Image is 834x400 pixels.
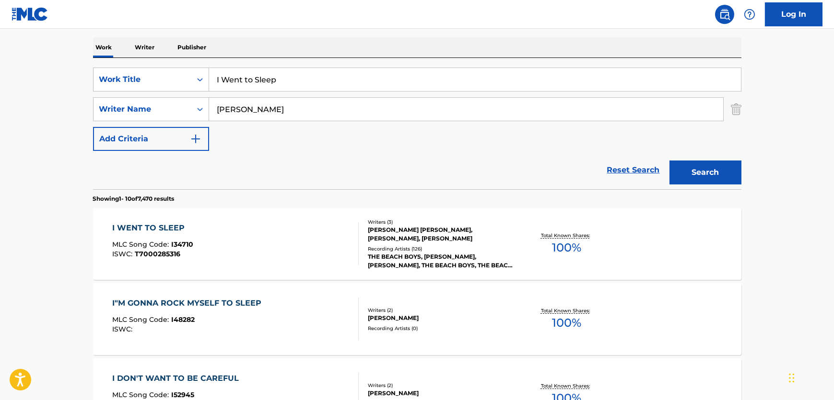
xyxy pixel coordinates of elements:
p: Total Known Shares: [541,382,592,389]
a: I"M GONNA ROCK MYSELF TO SLEEPMLC Song Code:I48282ISWC:Writers (2)[PERSON_NAME]Recording Artists ... [93,283,741,355]
div: [PERSON_NAME] [368,314,513,322]
form: Search Form [93,68,741,189]
div: Help [740,5,759,24]
img: MLC Logo [12,7,48,21]
p: Writer [132,37,158,57]
a: Log In [765,2,822,26]
img: Delete Criterion [731,97,741,121]
span: ISWC : [112,250,135,258]
div: Writers ( 2 ) [368,382,513,389]
span: MLC Song Code : [112,390,171,399]
p: Showing 1 - 10 of 7,470 results [93,194,175,203]
div: Writers ( 2 ) [368,307,513,314]
div: THE BEACH BOYS, [PERSON_NAME], [PERSON_NAME], THE BEACH BOYS, THE BEACH BOYS, THE BEACH BOYS, THE... [368,252,513,270]
div: Recording Artists ( 0 ) [368,325,513,332]
div: Drag [789,364,795,392]
p: Total Known Shares: [541,307,592,314]
span: I48282 [171,315,195,324]
span: T7000285316 [135,250,180,258]
span: I52945 [171,390,194,399]
a: I WENT TO SLEEPMLC Song Code:I34710ISWC:T7000285316Writers (3)[PERSON_NAME] [PERSON_NAME], [PERSO... [93,208,741,280]
span: I34710 [171,240,193,249]
p: Total Known Shares: [541,232,592,239]
div: Recording Artists ( 126 ) [368,245,513,252]
a: Public Search [715,5,734,24]
span: MLC Song Code : [112,240,171,249]
div: Writers ( 3 ) [368,218,513,226]
p: Work [93,37,115,57]
div: [PERSON_NAME] [PERSON_NAME], [PERSON_NAME], [PERSON_NAME] [368,226,513,243]
div: I WENT TO SLEEP [112,222,193,234]
div: I DON'T WANT TO BE CAREFUL [112,373,244,384]
div: Writer Name [99,103,186,115]
p: Publisher [175,37,210,57]
span: 100 % [552,314,581,331]
img: help [744,9,755,20]
a: Reset Search [602,160,665,181]
button: Search [670,160,741,184]
iframe: Chat Widget [786,354,834,400]
div: I"M GONNA ROCK MYSELF TO SLEEP [112,297,266,309]
span: 100 % [552,239,581,256]
img: 9d2ae6d4665cec9f34b9.svg [190,133,201,145]
button: Add Criteria [93,127,209,151]
div: Work Title [99,74,186,85]
span: MLC Song Code : [112,315,171,324]
img: search [719,9,730,20]
div: [PERSON_NAME] [368,389,513,398]
span: ISWC : [112,325,135,333]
